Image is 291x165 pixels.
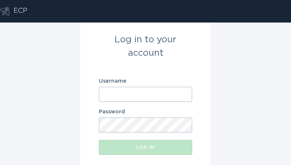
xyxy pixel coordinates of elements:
div: Log in to your account [99,33,192,60]
label: Username [99,79,192,84]
label: Password [99,109,192,114]
div: Log in [103,145,188,150]
div: ECP [13,7,27,16]
button: Log in [99,140,192,155]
